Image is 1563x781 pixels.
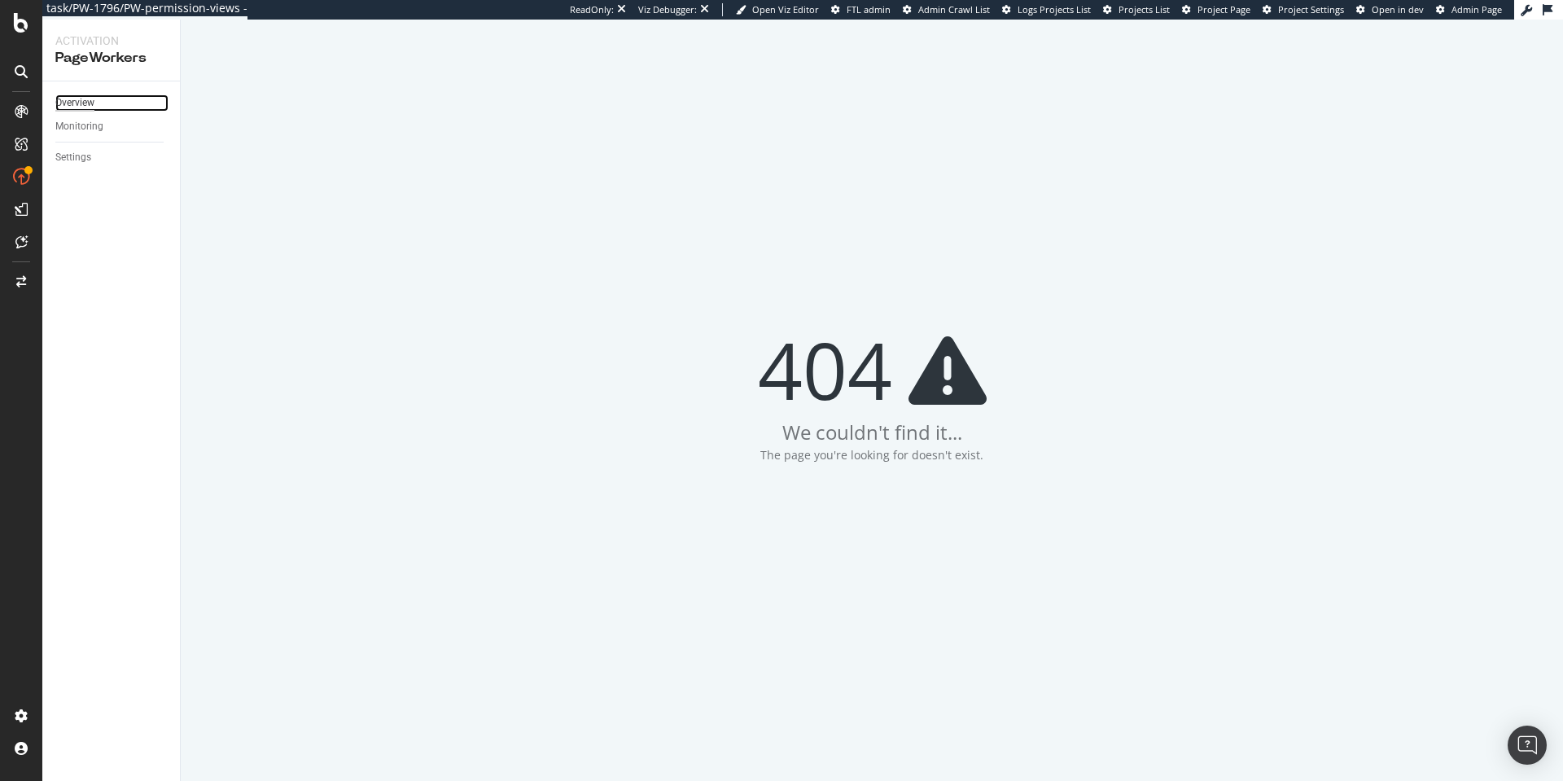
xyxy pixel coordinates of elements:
[752,3,819,15] span: Open Viz Editor
[1372,3,1424,15] span: Open in dev
[1436,3,1502,16] a: Admin Page
[736,3,819,16] a: Open Viz Editor
[1263,3,1344,16] a: Project Settings
[1278,3,1344,15] span: Project Settings
[55,94,94,112] div: Overview
[55,149,91,166] div: Settings
[1002,3,1091,16] a: Logs Projects List
[55,149,169,166] a: Settings
[55,118,169,135] a: Monitoring
[782,419,962,446] div: We couldn't find it...
[903,3,990,16] a: Admin Crawl List
[55,49,167,68] div: PageWorkers
[1508,726,1547,765] div: Open Intercom Messenger
[55,33,167,49] div: Activation
[758,329,987,410] div: 404
[1119,3,1170,15] span: Projects List
[55,94,169,112] a: Overview
[1182,3,1250,16] a: Project Page
[847,3,891,15] span: FTL admin
[570,3,614,16] div: ReadOnly:
[1356,3,1424,16] a: Open in dev
[1451,3,1502,15] span: Admin Page
[1018,3,1091,15] span: Logs Projects List
[1103,3,1170,16] a: Projects List
[831,3,891,16] a: FTL admin
[1197,3,1250,15] span: Project Page
[760,447,983,463] div: The page you're looking for doesn't exist.
[638,3,697,16] div: Viz Debugger:
[55,118,103,135] div: Monitoring
[918,3,990,15] span: Admin Crawl List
